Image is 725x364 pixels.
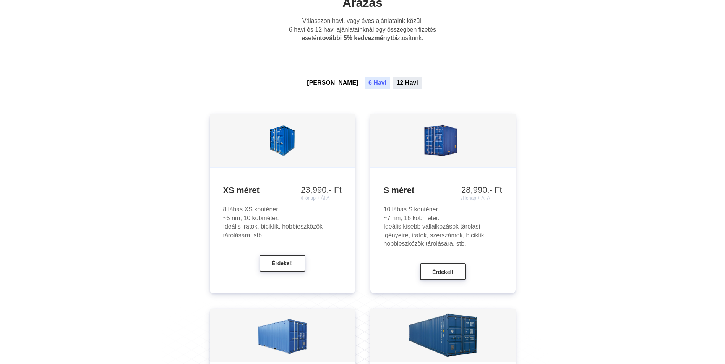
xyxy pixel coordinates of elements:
button: [PERSON_NAME] [303,77,362,89]
b: további 5% kedvezményt [320,35,392,41]
img: 8_1.png [242,116,322,165]
div: 8 lábas XS konténer. ~5 nm, 10 köbméter. Ideális iratok, biciklik, hobbieszközök tárolására, stb. [223,205,342,240]
p: Válasszon havi, vagy éves ajánlataink közül! 6 havi és 12 havi ajánlatainknál egy összegben fizet... [283,17,442,42]
button: 6 Havi [365,77,390,89]
button: 12 Havi [393,77,422,89]
a: Érdekel! [260,259,305,266]
img: 6.jpg [258,311,307,360]
div: 28,990.- Ft [461,185,502,201]
h3: XS méret [223,185,342,196]
button: Érdekel! [420,263,466,280]
h3: S méret [384,185,502,196]
div: 10 lábas S konténer. ~7 nm, 16 köbméter. Ideális kisebb vállalkozások tárolási igényeire, iratok,... [384,205,502,248]
img: 12.jpg [406,311,479,360]
span: Érdekel! [432,269,453,275]
img: 8.png [399,116,487,165]
button: Érdekel! [260,255,305,272]
span: Érdekel! [272,261,293,267]
div: 23,990.- Ft [301,185,341,201]
a: Érdekel! [420,268,466,275]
